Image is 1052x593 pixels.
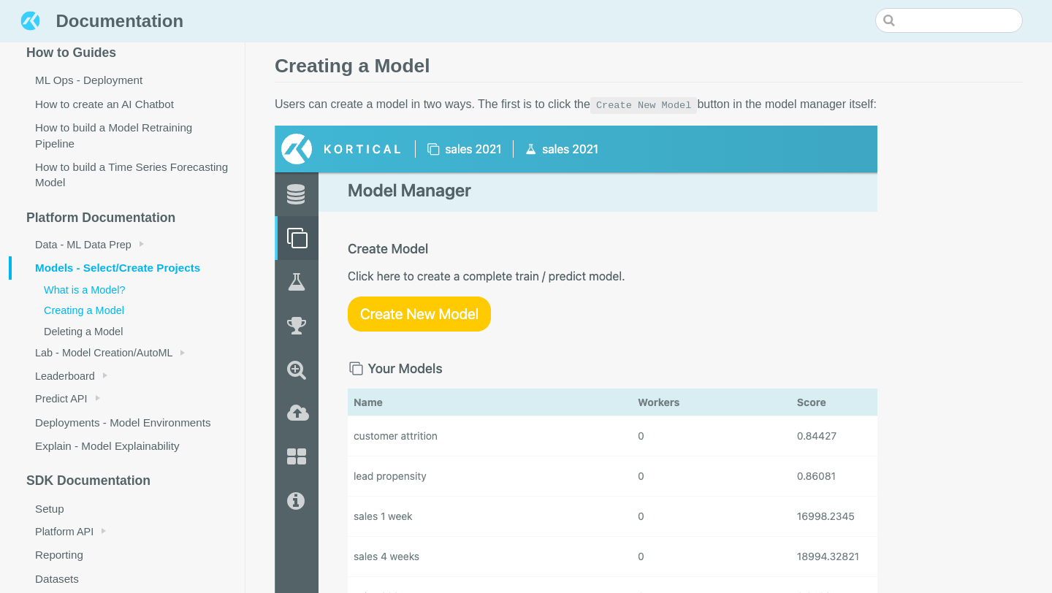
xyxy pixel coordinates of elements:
[18,8,183,36] a: Documentation
[26,210,175,225] span: Platform Documentation
[9,116,245,156] a: How to build a Model Retraining Pipeline
[35,239,131,250] span: Data - ML Data Prep
[9,434,245,457] a: Explain - Model Explainability
[9,69,245,92] a: ML Ops - Deployment
[26,45,116,60] span: How to Guides
[9,342,245,364] a: Lab - Model Creation/AutoML
[9,410,245,434] a: Deployments - Model Environments
[9,388,245,410] a: Predict API
[20,300,245,321] a: Creating a Model
[9,256,245,280] a: Models - Select/Create Projects
[9,92,245,115] a: How to create an AI Chatbot
[20,280,245,300] a: What is a Model?
[275,94,1023,114] p: Users can create a model in two ways. The first is to click the button in the model manager itself:
[9,203,245,233] a: Platform Documentation
[56,8,183,34] span: Documentation
[9,497,245,520] a: Setup
[18,8,43,34] img: Documentation
[9,543,245,567] a: Reporting
[9,467,245,497] a: SDK Documentation
[9,233,245,256] a: Data - ML Data Prep
[35,370,95,382] span: Leaderboard
[20,321,245,342] a: Deleting a Model
[590,97,698,114] code: Create New Model
[35,347,172,359] span: Lab - Model Creation/AutoML
[9,155,245,194] a: How to build a Time Series Forecasting Model
[9,39,245,69] a: How to Guides
[35,526,94,537] span: Platform API
[9,520,245,543] a: Platform API
[875,8,1023,33] input: Search
[35,393,87,405] span: Predict API
[26,473,150,488] span: SDK Documentation
[9,364,245,387] a: Leaderboard
[9,567,245,590] a: Datasets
